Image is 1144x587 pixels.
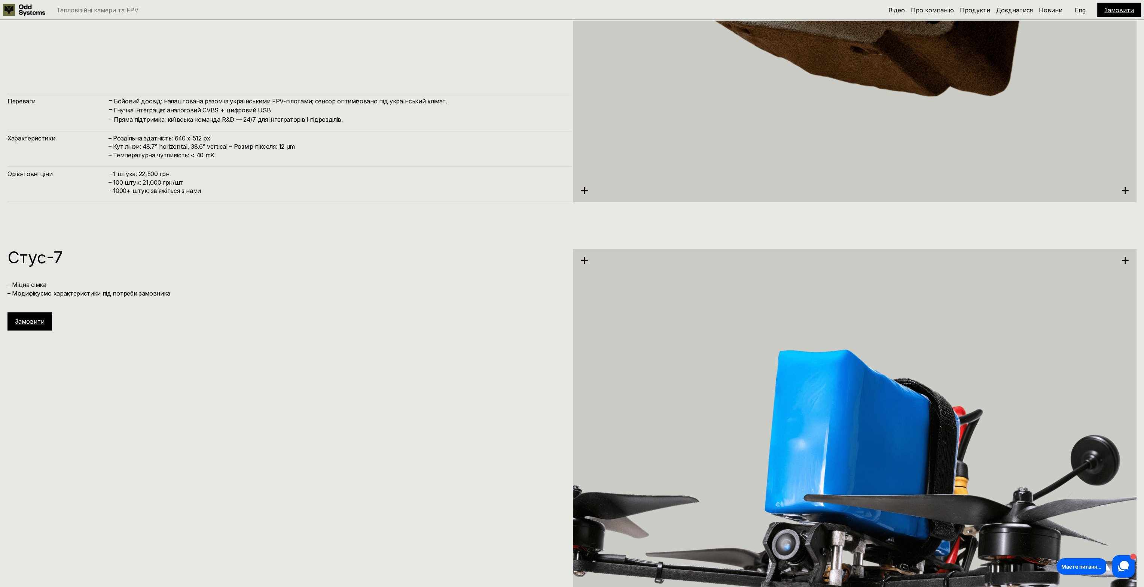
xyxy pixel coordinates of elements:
[1055,553,1137,580] iframe: HelpCrunch
[7,134,109,142] h4: Характеристики
[7,170,109,178] h4: Орієнтовні ціни
[114,115,564,124] h4: Пряма підтримка: київська команда R&D — 24/7 для інтеграторів і підрозділів.
[7,97,109,105] h4: Переваги
[109,106,112,114] h4: –
[109,115,112,123] h4: –
[109,170,564,195] h4: – 1 штука: 22,500 грн – 100 штук: 21,000 грн/шт
[960,6,990,14] a: Продукти
[114,97,564,105] h4: Бойовий досвід: налаштована разом із українськими FPV-пілотами; сенсор оптимізовано під українськ...
[888,6,905,14] a: Відео
[114,106,564,114] h4: Гнучка інтеграція: аналоговий CVBS + цифровий USB
[109,134,564,159] h4: – Роздільна здатність: 640 x 512 px – Кут лінзи: 48.7° horizontal, 38.6° vertical – Розмір піксел...
[1039,6,1062,14] a: Новини
[15,318,45,325] a: Замовити
[57,7,138,13] p: Тепловізійні камери та FPV
[109,187,201,194] span: – ⁠1000+ штук: звʼяжіться з нами
[996,6,1033,14] a: Доєднатися
[109,97,112,105] h4: –
[1075,7,1086,13] p: Eng
[1104,6,1134,14] a: Замовити
[911,6,954,14] a: Про компанію
[7,281,564,297] h4: – Міцна сімка – Модифікуємо характеристики під потреби замовника
[7,249,564,266] h1: Стус-7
